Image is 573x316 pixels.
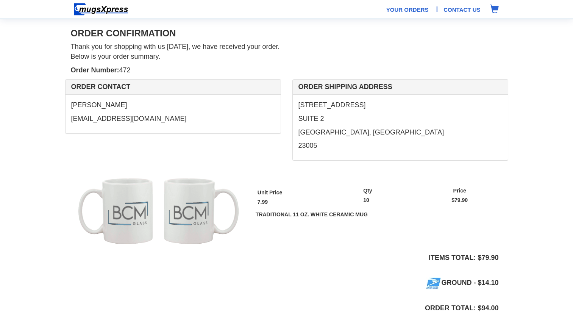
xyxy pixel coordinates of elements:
[71,66,119,74] strong: Order Number:
[164,178,239,245] img: Awhite.gif
[71,42,503,61] p: Thank you for shopping with us [DATE], we have received your order. Below is your order summary.
[258,189,282,197] label: Unit Price
[422,273,502,293] h4: Ground - $14.10
[421,301,502,316] h4: Order Total: $94.00
[78,178,153,245] img: AwhiteR.gif
[73,3,129,16] img: mugsexpress logo
[453,187,466,195] label: Price
[71,6,131,12] a: Home
[363,187,372,195] label: Qty
[425,250,502,266] h4: Items Total: $79.90
[71,83,275,91] h4: Order Contact
[363,197,369,203] b: 10
[298,128,502,138] p: [GEOGRAPHIC_DATA], [GEOGRAPHIC_DATA]
[298,114,502,124] p: SUITE 2
[443,6,480,14] a: Contact Us
[256,212,501,217] h5: Traditional 11 oz. White Ceramic Mug
[71,66,503,75] p: 472
[426,277,441,289] img: usps_icon.jpg
[258,199,268,205] b: 7.99
[71,114,275,124] p: [EMAIL_ADDRESS][DOMAIN_NAME]
[451,197,468,203] b: $79.90
[298,141,502,151] p: 23005
[436,5,438,14] span: |
[71,100,275,110] p: [PERSON_NAME]
[298,100,502,110] p: [STREET_ADDRESS]
[168,185,209,241] img: 4256.png
[298,83,502,91] h4: Order Shipping Address
[107,185,149,241] img: 4256R.png
[386,6,429,14] a: Your Orders
[71,28,503,38] h3: Order Confirmation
